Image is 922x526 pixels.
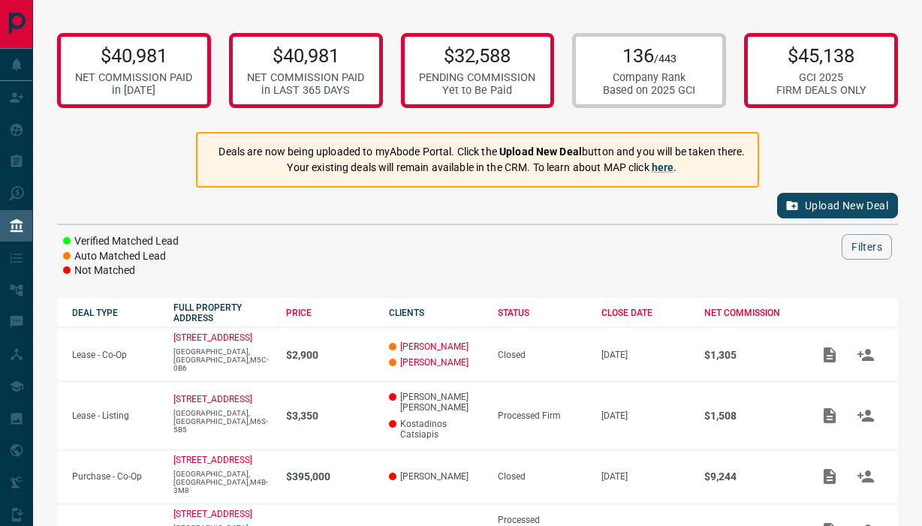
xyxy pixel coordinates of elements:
div: FIRM DEALS ONLY [776,84,866,97]
p: [GEOGRAPHIC_DATA],[GEOGRAPHIC_DATA],M6S-5B5 [173,409,270,434]
li: Not Matched [63,263,179,278]
div: in [DATE] [75,84,192,97]
p: Lease - Co-Op [72,350,158,360]
button: Filters [842,234,892,260]
p: $1,305 [704,349,797,361]
p: [GEOGRAPHIC_DATA],[GEOGRAPHIC_DATA],M4B-3M8 [173,470,270,494]
p: $2,900 [286,349,374,361]
p: [DATE] [601,410,688,421]
p: $1,508 [704,410,797,422]
strong: Upload New Deal [499,146,582,158]
button: Upload New Deal [777,193,898,218]
p: 136 [603,44,695,67]
span: Match Clients [848,471,884,482]
div: in LAST 365 DAYS [247,84,364,97]
p: $9,244 [704,470,797,482]
p: Your existing deals will remain available in the CRM. To learn about MAP click . [218,160,745,176]
a: [PERSON_NAME] [400,341,469,352]
a: [PERSON_NAME] [400,357,469,368]
p: [GEOGRAPHIC_DATA],[GEOGRAPHIC_DATA],M5C-0B6 [173,347,270,372]
p: [PERSON_NAME] [389,471,484,482]
a: [STREET_ADDRESS] [173,509,252,519]
li: Auto Matched Lead [63,249,179,264]
p: Deals are now being uploaded to myAbode Portal. Click the button and you will be taken there. [218,144,745,160]
div: DEAL TYPE [72,308,158,318]
div: CLOSE DATE [601,308,688,318]
p: Lease - Listing [72,410,158,421]
li: Verified Matched Lead [63,234,179,249]
p: Purchase - Co-Op [72,471,158,482]
div: Processed Firm [498,410,586,421]
div: NET COMMISSION PAID [247,71,364,84]
p: [PERSON_NAME] [PERSON_NAME] [389,392,484,413]
span: Add / View Documents [812,471,848,482]
a: [STREET_ADDRESS] [173,394,252,404]
p: $40,981 [247,44,364,67]
p: $3,350 [286,410,374,422]
div: Closed [498,471,586,482]
div: PENDING COMMISSION [419,71,535,84]
div: CLIENTS [389,308,484,318]
div: Based on 2025 GCI [603,84,695,97]
span: Match Clients [848,349,884,359]
div: Yet to Be Paid [419,84,535,97]
div: PRICE [286,308,374,318]
p: $45,138 [776,44,866,67]
p: Kostadinos Catsiapis [389,419,484,440]
div: GCI 2025 [776,71,866,84]
span: Match Clients [848,410,884,420]
span: Add / View Documents [812,410,848,420]
p: [DATE] [601,350,688,360]
a: here [652,161,674,173]
div: Closed [498,350,586,360]
span: Add / View Documents [812,349,848,359]
p: $40,981 [75,44,192,67]
p: [DATE] [601,471,688,482]
a: [STREET_ADDRESS] [173,455,252,465]
div: Company Rank [603,71,695,84]
div: STATUS [498,308,586,318]
span: /443 [654,53,676,65]
div: FULL PROPERTY ADDRESS [173,302,270,323]
a: [STREET_ADDRESS] [173,332,252,343]
p: $395,000 [286,470,374,482]
div: NET COMMISSION PAID [75,71,192,84]
p: $32,588 [419,44,535,67]
div: NET COMMISSION [704,308,797,318]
